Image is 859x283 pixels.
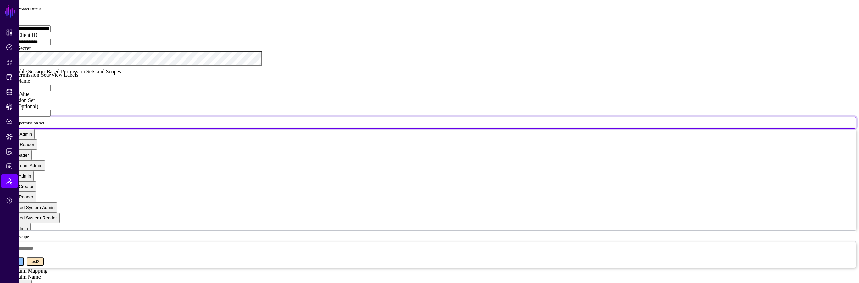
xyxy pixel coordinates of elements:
[1,115,18,128] a: Policy Lens
[1,70,18,84] a: Protected Systems
[1,145,18,158] a: Reports
[6,118,13,125] span: Policy Lens
[3,274,41,280] a: Add Claim Name
[1,130,18,143] a: Data Lens
[1,41,18,54] a: Policies
[3,181,36,192] button: Policy Creator
[12,69,121,74] span: Enable Session-Based Permission Sets and Scopes
[1,85,18,99] a: Identity Data Fabric
[3,202,57,213] button: Protected System Admin
[31,259,39,264] span: test2
[3,72,50,78] a: View Permission Sets
[27,257,44,266] button: test2
[16,103,38,109] span: (Optional)
[1,100,18,114] a: CAEP Hub
[5,194,33,199] span: Policy Reader
[1,55,18,69] a: Snippets
[3,32,37,38] label: OIDC Client ID
[5,163,43,168] span: Log Stream Admin
[6,133,13,140] span: Data Lens
[3,160,45,171] button: Log Stream Admin
[5,184,34,189] span: Policy Creator
[1,174,18,188] a: Admin
[6,29,13,36] span: Dashboard
[6,89,13,95] span: Identity Data Fabric
[6,197,13,204] span: Support
[5,152,29,158] span: Log Reader
[6,59,13,66] span: Snippets
[5,205,55,210] span: Protected System Admin
[6,74,13,80] span: Protected Systems
[3,97,856,103] div: Permission Set
[5,215,57,220] span: Protected System Reader
[3,139,37,150] button: Global Reader
[3,213,60,223] button: Protected System Reader
[7,120,44,125] span: Select permission set
[4,4,16,19] a: SGNL
[51,72,78,78] a: View Labels
[6,178,13,185] span: Admin
[3,192,36,202] button: Policy Reader
[6,148,13,155] span: Reports
[3,103,856,110] div: Scope
[1,160,18,173] a: Logs
[3,268,47,274] a: Add Claim Mapping
[3,91,856,97] div: Claim Value
[3,7,856,11] h6: Identity Provider Details
[1,26,18,39] a: Dashboard
[6,44,13,51] span: Policies
[6,103,13,110] span: CAEP Hub
[5,142,34,147] span: Global Reader
[3,72,856,78] div: ·
[6,163,13,170] span: Logs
